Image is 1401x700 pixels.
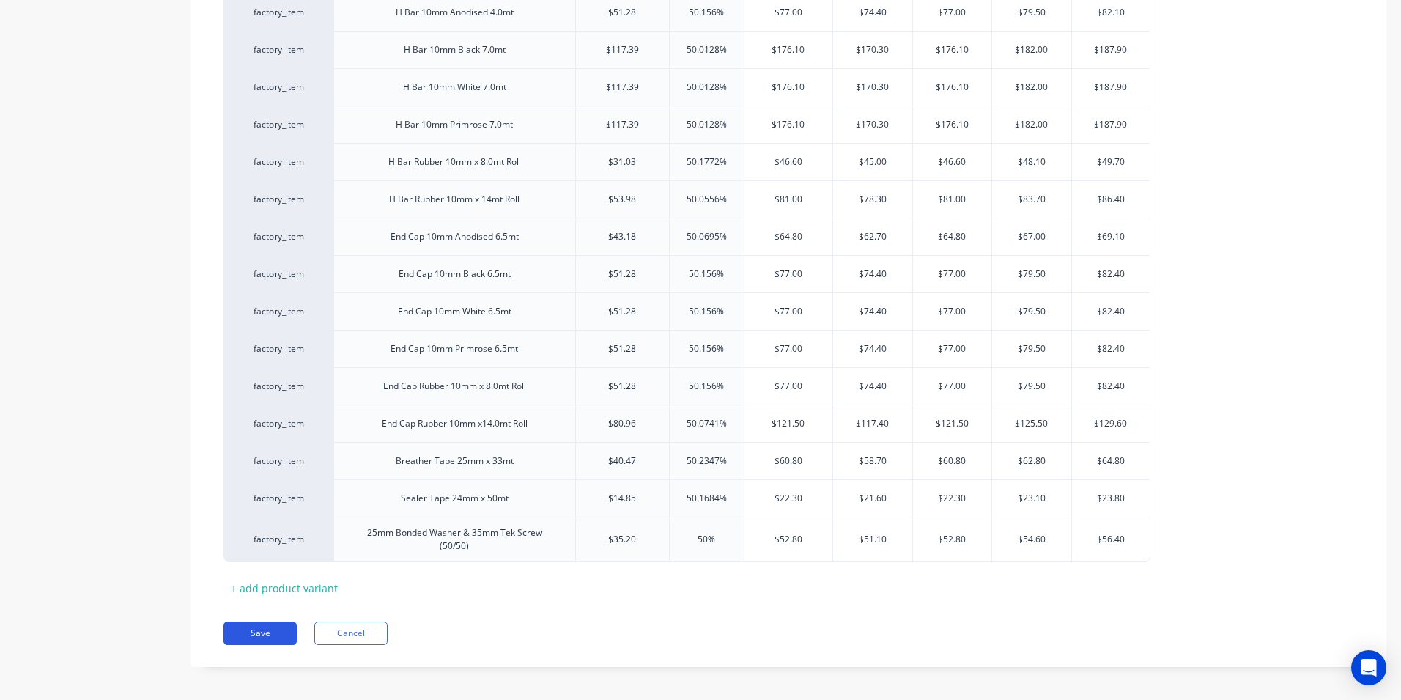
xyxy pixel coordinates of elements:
div: $77.00 [744,256,833,292]
div: factory_itemBreather Tape 25mm x 33mt$40.4750.2347%$60.80$58.70$60.80$62.80$64.80 [223,442,1150,479]
div: $82.40 [1072,256,1150,292]
div: $117.40 [833,405,912,442]
div: $35.20 [576,521,669,558]
div: 50.0741% [670,405,744,442]
div: + add product variant [223,577,345,600]
div: factory_item [238,230,319,243]
div: $80.96 [576,405,669,442]
div: $22.30 [913,480,992,517]
div: factory_itemEnd Cap Rubber 10mm x 8.0mt Roll$51.2850.156%$77.00$74.40$77.00$79.50$82.40 [223,367,1150,405]
div: $74.40 [833,293,912,330]
div: 50% [670,521,744,558]
div: $121.50 [744,405,833,442]
div: $117.39 [576,69,669,106]
div: $187.90 [1072,106,1150,143]
div: $79.50 [992,256,1071,292]
div: $69.10 [1072,218,1150,255]
div: $51.10 [833,521,912,558]
div: $64.80 [1072,443,1150,479]
div: End Cap 10mm Black 6.5mt [387,265,522,284]
div: $51.28 [576,293,669,330]
div: $170.30 [833,32,912,68]
div: $58.70 [833,443,912,479]
div: Sealer Tape 24mm x 50mt [389,489,520,508]
div: $81.00 [913,181,992,218]
div: factory_itemH Bar 10mm Primrose 7.0mt$117.3950.0128%$176.10$170.30$176.10$182.00$187.90 [223,106,1150,143]
div: $187.90 [1072,69,1150,106]
div: $67.00 [992,218,1071,255]
button: Save [223,622,297,645]
div: $78.30 [833,181,912,218]
div: $60.80 [913,443,992,479]
div: $62.80 [992,443,1071,479]
div: $125.50 [992,405,1071,442]
div: $77.00 [744,293,833,330]
div: factory_item [238,454,319,468]
div: $77.00 [744,331,833,367]
div: $187.90 [1072,32,1150,68]
div: factory_itemEnd Cap 10mm Black 6.5mt$51.2850.156%$77.00$74.40$77.00$79.50$82.40 [223,255,1150,292]
div: End Cap Rubber 10mm x 8.0mt Roll [371,377,538,396]
button: Cancel [314,622,388,645]
div: $40.47 [576,443,669,479]
div: $23.80 [1072,480,1150,517]
div: 50.156% [670,256,744,292]
div: $79.50 [992,368,1071,405]
div: 50.156% [670,368,744,405]
div: $51.28 [576,331,669,367]
div: $170.30 [833,106,912,143]
div: 50.0695% [670,218,744,255]
div: 50.1684% [670,480,744,517]
div: factory_itemEnd Cap 10mm White 6.5mt$51.2850.156%$77.00$74.40$77.00$79.50$82.40 [223,292,1150,330]
div: $79.50 [992,331,1071,367]
div: $82.40 [1072,368,1150,405]
div: End Cap 10mm White 6.5mt [386,302,523,321]
div: $176.10 [913,69,992,106]
div: $74.40 [833,368,912,405]
div: $83.70 [992,181,1071,218]
div: $64.80 [913,218,992,255]
div: factory_itemH Bar 10mm White 7.0mt$117.3950.0128%$176.10$170.30$176.10$182.00$187.90 [223,68,1150,106]
div: $51.28 [576,256,669,292]
div: $77.00 [913,331,992,367]
div: factory_itemH Bar Rubber 10mm x 8.0mt Roll$31.0350.1772%$46.60$45.00$46.60$48.10$49.70 [223,143,1150,180]
div: $14.85 [576,480,669,517]
div: $49.70 [1072,144,1150,180]
div: $82.40 [1072,293,1150,330]
div: $62.70 [833,218,912,255]
div: factory_item [238,380,319,393]
div: 50.0128% [670,32,744,68]
div: factory_item [238,6,319,19]
div: 50.0128% [670,106,744,143]
div: $182.00 [992,106,1071,143]
div: 50.2347% [670,443,744,479]
div: factory_itemEnd Cap 10mm Anodised 6.5mt$43.1850.0695%$64.80$62.70$64.80$67.00$69.10 [223,218,1150,255]
div: End Cap 10mm Primrose 6.5mt [379,339,530,358]
div: factory_itemEnd Cap Rubber 10mm x14.0mt Roll$80.9650.0741%$121.50$117.40$121.50$125.50$129.60 [223,405,1150,442]
div: H Bar 10mm White 7.0mt [391,78,518,97]
div: factory_item [238,533,319,546]
div: $21.60 [833,480,912,517]
div: $176.10 [913,32,992,68]
div: $46.60 [744,144,833,180]
div: $51.28 [576,368,669,405]
div: factory_itemSealer Tape 24mm x 50mt$14.8550.1684%$22.30$21.60$22.30$23.10$23.80 [223,479,1150,517]
div: $86.40 [1072,181,1150,218]
div: $77.00 [913,368,992,405]
div: $117.39 [576,106,669,143]
div: $176.10 [744,69,833,106]
div: $74.40 [833,331,912,367]
div: $23.10 [992,480,1071,517]
div: $77.00 [744,368,833,405]
div: factory_itemH Bar Rubber 10mm x 14mt Roll$53.9850.0556%$81.00$78.30$81.00$83.70$86.40 [223,180,1150,218]
div: $117.39 [576,32,669,68]
div: H Bar 10mm Anodised 4.0mt [384,3,525,22]
div: $182.00 [992,69,1071,106]
div: 50.0556% [670,181,744,218]
div: H Bar 10mm Primrose 7.0mt [384,115,525,134]
div: End Cap 10mm Anodised 6.5mt [379,227,531,246]
div: $176.10 [913,106,992,143]
div: $31.03 [576,144,669,180]
div: factory_item [238,417,319,430]
div: H Bar 10mm Black 7.0mt [392,40,517,59]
